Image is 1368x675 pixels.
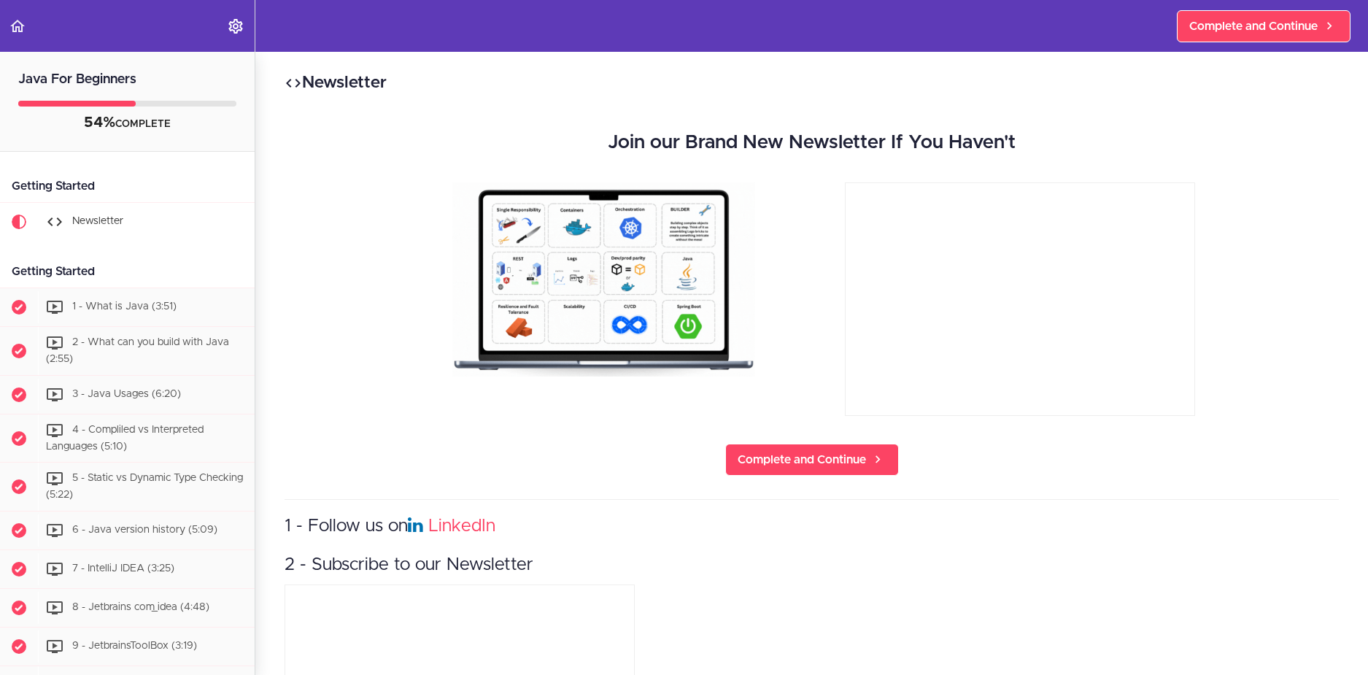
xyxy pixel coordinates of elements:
[407,132,1217,153] h2: Join our Brand New Newsletter If You Haven't
[84,115,115,130] span: 54%
[46,474,243,501] span: 5 - Static vs Dynamic Type Checking (5:22)
[72,602,209,612] span: 8 - Jetbrains com_idea (4:48)
[428,517,495,535] a: LinkedIn
[72,301,177,312] span: 1 - What is Java (3:51)
[285,514,1339,539] h3: 1 - Follow us on
[725,444,899,476] a: Complete and Continue
[72,216,123,226] span: Newsletter
[46,337,229,364] span: 2 - What can you build with Java (2:55)
[72,525,217,535] span: 6 - Java version history (5:09)
[72,563,174,574] span: 7 - IntelliJ IDEA (3:25)
[9,18,26,35] svg: Back to course curriculum
[285,553,1339,577] h3: 2 - Subscribe to our Newsletter
[285,71,1339,96] h2: Newsletter
[18,114,236,133] div: COMPLETE
[738,451,866,468] span: Complete and Continue
[72,641,197,651] span: 9 - JetbrainsToolBox (3:19)
[227,18,244,35] svg: Settings Menu
[1189,18,1318,35] span: Complete and Continue
[1177,10,1350,42] a: Complete and Continue
[46,425,204,452] span: 4 - Compliled vs Interpreted Languages (5:10)
[72,389,181,399] span: 3 - Java Usages (6:20)
[452,182,755,377] img: bPMdpB8sRcSzZwxzfdaQ_Ready+to+superc.gif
